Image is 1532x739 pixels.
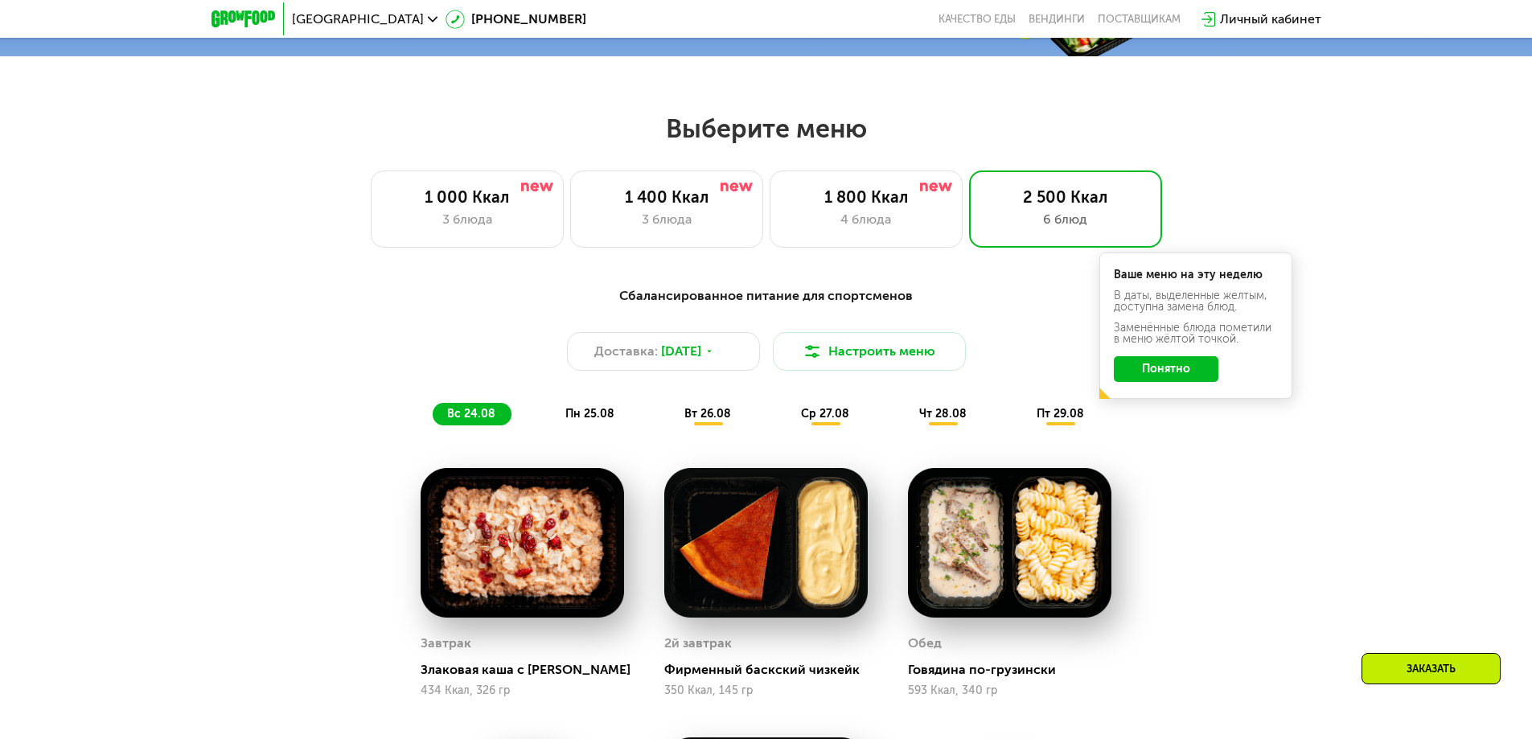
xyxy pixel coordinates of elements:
[661,342,701,361] span: [DATE]
[919,407,967,421] span: чт 28.08
[421,631,471,655] div: Завтрак
[908,684,1111,697] div: 593 Ккал, 340 гр
[292,13,424,26] span: [GEOGRAPHIC_DATA]
[787,187,946,207] div: 1 800 Ккал
[421,684,624,697] div: 434 Ккал, 326 гр
[447,407,495,421] span: вс 24.08
[565,407,614,421] span: пн 25.08
[446,10,586,29] a: [PHONE_NUMBER]
[664,684,868,697] div: 350 Ккал, 145 гр
[1029,13,1085,26] a: Вендинги
[587,210,746,229] div: 3 блюда
[664,631,732,655] div: 2й завтрак
[939,13,1016,26] a: Качество еды
[1037,407,1084,421] span: пт 29.08
[1362,653,1501,684] div: Заказать
[51,113,1481,145] h2: Выберите меню
[594,342,658,361] span: Доставка:
[587,187,746,207] div: 1 400 Ккал
[986,210,1145,229] div: 6 блюд
[664,662,881,678] div: Фирменный баскский чизкейк
[1114,290,1278,313] div: В даты, выделенные желтым, доступна замена блюд.
[421,662,637,678] div: Злаковая каша с [PERSON_NAME]
[1220,10,1321,29] div: Личный кабинет
[684,407,731,421] span: вт 26.08
[1114,322,1278,345] div: Заменённые блюда пометили в меню жёлтой точкой.
[388,210,547,229] div: 3 блюда
[773,332,966,371] button: Настроить меню
[388,187,547,207] div: 1 000 Ккал
[1098,13,1181,26] div: поставщикам
[787,210,946,229] div: 4 блюда
[290,286,1242,306] div: Сбалансированное питание для спортсменов
[1114,356,1218,382] button: Понятно
[908,631,942,655] div: Обед
[801,407,849,421] span: ср 27.08
[1114,269,1278,281] div: Ваше меню на эту неделю
[908,662,1124,678] div: Говядина по-грузински
[986,187,1145,207] div: 2 500 Ккал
